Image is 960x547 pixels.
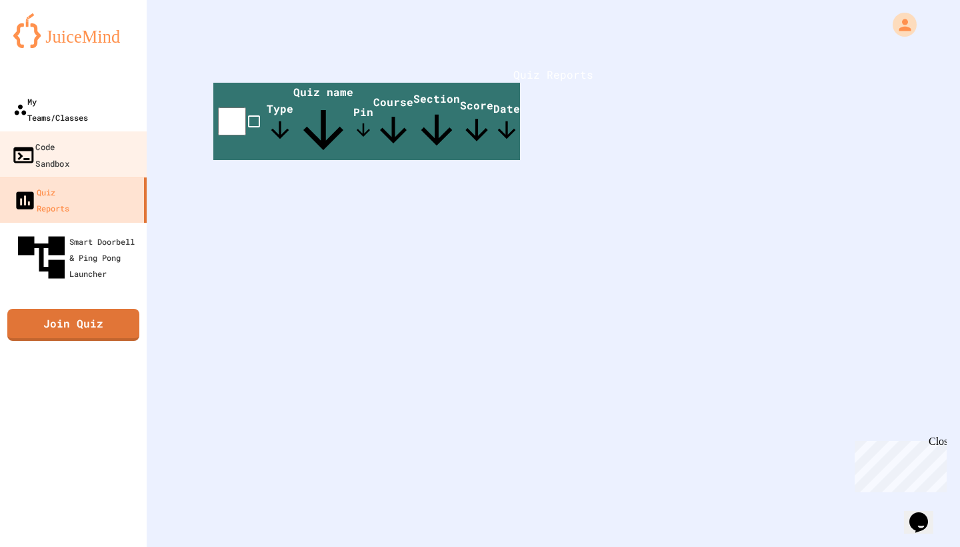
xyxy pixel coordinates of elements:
[13,13,133,48] img: logo-orange.svg
[373,95,413,150] span: Course
[413,91,460,153] span: Section
[13,93,88,125] div: My Teams/Classes
[460,98,493,147] span: Score
[7,309,139,341] a: Join Quiz
[13,184,69,216] div: Quiz Reports
[218,107,246,135] input: select all desserts
[213,67,893,83] h1: Quiz Reports
[493,101,520,143] span: Date
[849,436,947,492] iframe: chat widget
[267,101,293,143] span: Type
[5,5,92,85] div: Chat with us now!Close
[11,138,69,171] div: Code Sandbox
[13,229,141,286] div: Smart Doorbell & Ping Pong Launcher
[293,85,353,160] span: Quiz name
[353,105,373,140] span: Pin
[904,494,947,534] iframe: chat widget
[879,9,920,40] div: My Account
